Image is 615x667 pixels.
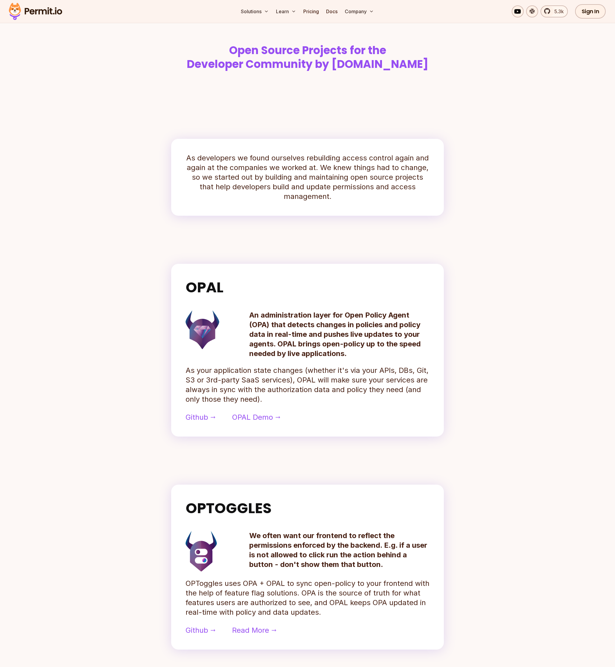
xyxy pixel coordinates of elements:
a: Github [186,413,215,422]
a: Read More [232,626,276,635]
button: Learn [274,5,298,17]
span: Github [186,413,208,422]
img: Permit logo [6,1,65,22]
h2: OPTOGGLES [186,499,429,518]
a: OPAL Demo [232,413,280,422]
button: Company [342,5,376,17]
a: Github [186,626,215,635]
p: OPToggles uses OPA + OPAL to sync open-policy to your frontend with the help of feature flag solu... [186,579,429,617]
p: An administration layer for Open Policy Agent (OPA) that detects changes in policies and policy d... [249,310,429,358]
p: We often want our frontend to reflect the permissions enforced by the backend. E.g. if a user is ... [249,531,429,569]
a: Docs [324,5,340,17]
img: opal [186,310,219,349]
a: 5.3k [541,5,568,17]
a: Pricing [301,5,321,17]
h2: OPAL [186,278,429,297]
h1: Open Source Projects for the Developer Community by [DOMAIN_NAME] [154,44,461,72]
button: Solutions [238,5,271,17]
p: As your application state changes (whether it's via your APIs, DBs, Git, S3 or 3rd-party SaaS ser... [186,366,429,404]
span: Github [186,626,208,635]
span: OPAL Demo [232,413,273,422]
a: Sign In [575,4,606,19]
span: 5.3k [551,8,564,15]
p: As developers we found ourselves rebuilding access control again and again at the companies we wo... [186,153,429,201]
img: OPTOGGLES [186,531,217,571]
span: Read More [232,626,269,635]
